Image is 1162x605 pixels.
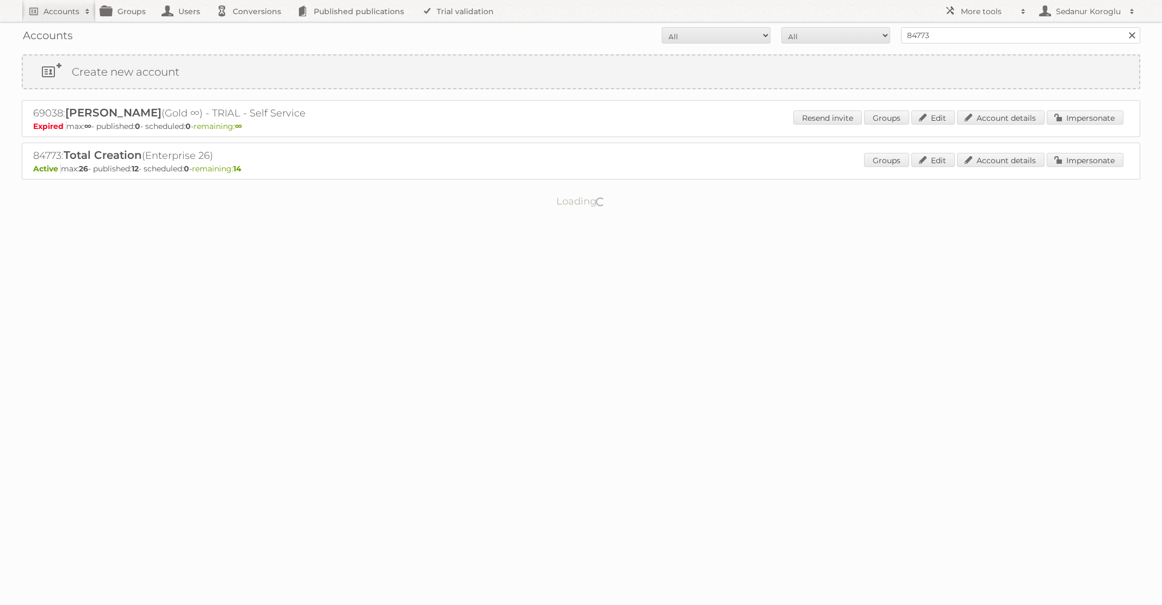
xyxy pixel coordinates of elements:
[957,110,1045,125] a: Account details
[33,121,1129,131] p: max: - published: - scheduled: -
[233,164,241,174] strong: 14
[132,164,139,174] strong: 12
[864,110,909,125] a: Groups
[961,6,1015,17] h2: More tools
[192,164,241,174] span: remaining:
[84,121,91,131] strong: ∞
[33,121,66,131] span: Expired
[79,164,88,174] strong: 26
[1053,6,1124,17] h2: Sedanur Koroglu
[1047,153,1123,167] a: Impersonate
[1047,110,1123,125] a: Impersonate
[33,164,1129,174] p: max: - published: - scheduled: -
[185,121,191,131] strong: 0
[135,121,140,131] strong: 0
[64,149,142,162] span: Total Creation
[33,164,61,174] span: Active
[864,153,909,167] a: Groups
[957,153,1045,167] a: Account details
[65,106,161,119] span: [PERSON_NAME]
[184,164,189,174] strong: 0
[44,6,79,17] h2: Accounts
[911,153,955,167] a: Edit
[793,110,862,125] a: Resend invite
[33,106,414,120] h2: 69038: (Gold ∞) - TRIAL - Self Service
[911,110,955,125] a: Edit
[235,121,242,131] strong: ∞
[522,190,640,212] p: Loading
[23,55,1139,88] a: Create new account
[33,149,414,163] h2: 84773: (Enterprise 26)
[194,121,242,131] span: remaining:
